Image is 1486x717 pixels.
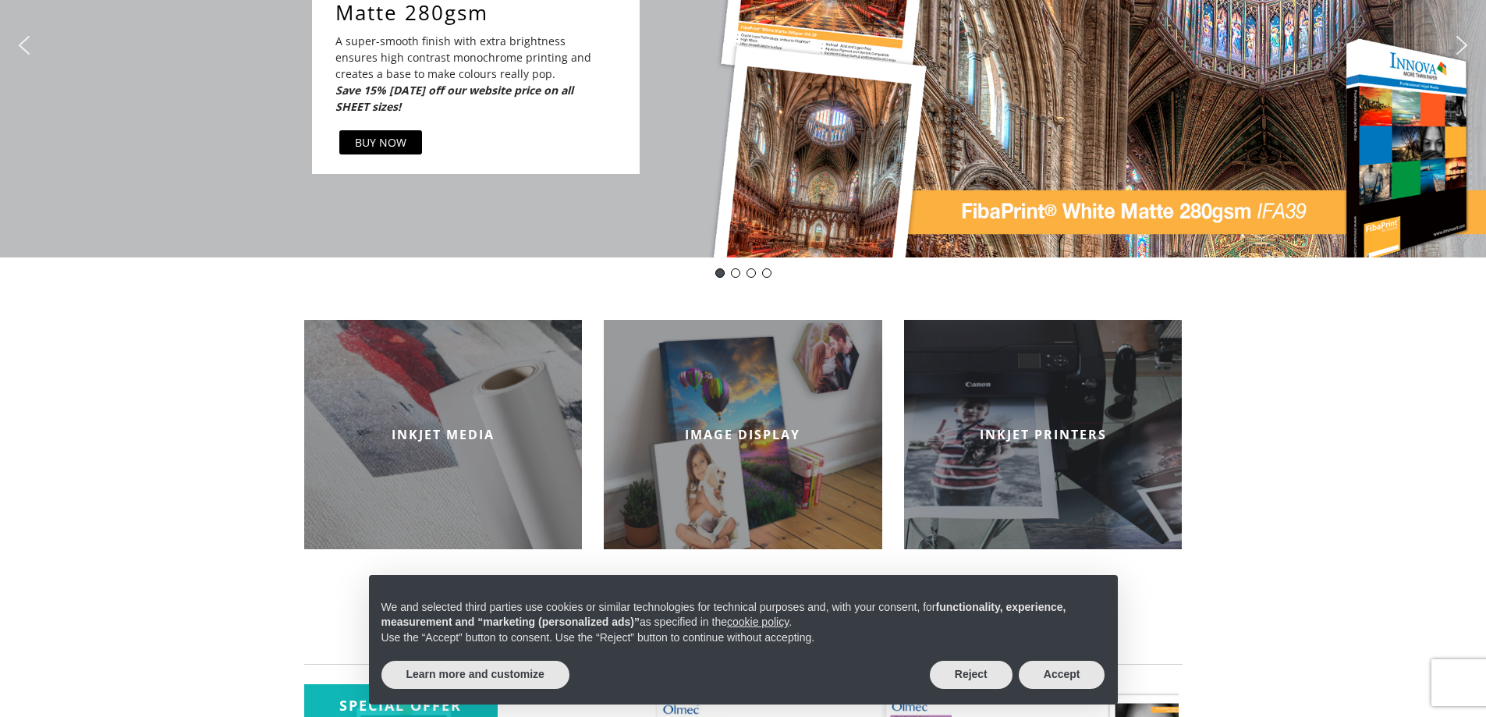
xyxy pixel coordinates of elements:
div: DOTD-Innova IFA26 [731,268,740,278]
div: Choose slide to display. [712,265,775,281]
div: Innova-general [747,268,756,278]
h2: Best Offers Of The Week [304,627,1183,644]
button: Accept [1019,661,1105,689]
img: previous arrow [12,33,37,58]
h2: IMAGE DISPLAY [604,426,882,443]
div: pinch book [762,268,771,278]
h2: INKJET PRINTERS [904,426,1183,443]
img: next arrow [1449,33,1474,58]
i: Save 15% [DATE] off our website price on all SHEET sizes! [335,83,573,114]
div: BUY NOW [355,134,406,151]
strong: functionality, experience, measurement and “marketing (personalized ads)” [381,601,1066,629]
h2: INKJET MEDIA [304,426,583,443]
div: Notice [356,563,1130,717]
p: A super-smooth finish with extra brightness ensures high contrast monochrome printing and creates... [335,33,593,115]
button: Reject [930,661,1013,689]
a: BUY NOW [339,130,422,154]
p: Use the “Accept” button to consent. Use the “Reject” button to continue without accepting. [381,630,1105,646]
div: DOTD- IFA39 [715,268,725,278]
p: We and selected third parties use cookies or similar technologies for technical purposes and, wit... [381,600,1105,630]
button: Learn more and customize [381,661,569,689]
a: cookie policy [727,616,789,628]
